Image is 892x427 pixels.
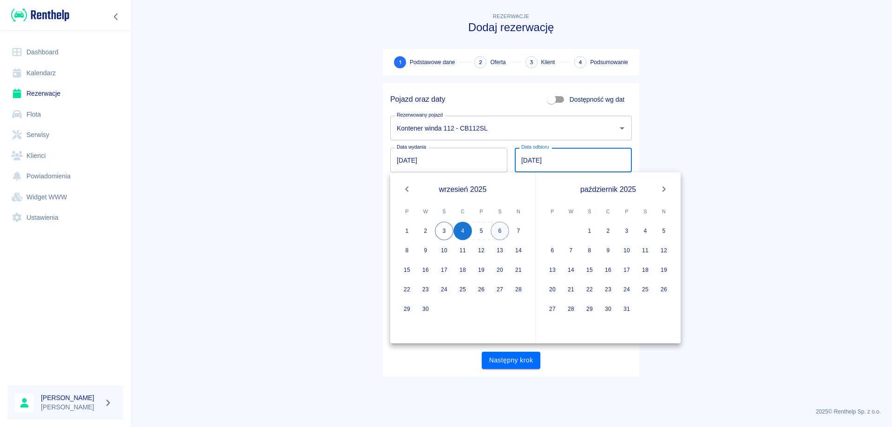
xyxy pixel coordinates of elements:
[7,187,123,208] a: Widget WWW
[617,300,636,318] button: 31
[543,280,562,299] button: 20
[599,280,617,299] button: 23
[7,42,123,63] a: Dashboard
[617,222,636,240] button: 3
[655,241,673,260] button: 12
[416,241,435,260] button: 9
[562,241,580,260] button: 7
[590,58,628,66] span: Podsumowanie
[416,280,435,299] button: 23
[390,148,507,172] input: DD.MM.YYYY
[521,144,549,151] label: Data odbioru
[7,125,123,145] a: Serwisy
[399,202,415,221] span: poniedziałek
[435,280,453,299] button: 24
[436,202,453,221] span: środa
[580,184,636,195] span: październik 2025
[398,241,416,260] button: 8
[7,166,123,187] a: Powiadomienia
[580,261,599,279] button: 15
[599,300,617,318] button: 30
[530,58,533,67] span: 3
[141,407,881,416] p: 2025 © Renthelp Sp. z o.o.
[7,63,123,84] a: Kalendarz
[398,180,416,198] button: Previous month
[509,261,528,279] button: 21
[599,222,617,240] button: 2
[599,241,617,260] button: 9
[453,280,472,299] button: 25
[491,261,509,279] button: 20
[637,202,654,221] span: sobota
[617,280,636,299] button: 24
[655,280,673,299] button: 26
[515,148,632,172] input: DD.MM.YYYY
[7,7,69,23] a: Renthelp logo
[479,58,482,67] span: 2
[399,58,401,67] span: 1
[580,300,599,318] button: 29
[543,300,562,318] button: 27
[439,184,487,195] span: wrzesień 2025
[490,58,505,66] span: Oferta
[435,241,453,260] button: 10
[580,280,599,299] button: 22
[491,280,509,299] button: 27
[599,261,617,279] button: 16
[543,261,562,279] button: 13
[109,11,123,23] button: Zwiń nawigację
[41,393,100,402] h6: [PERSON_NAME]
[41,402,100,412] p: [PERSON_NAME]
[453,261,472,279] button: 18
[509,280,528,299] button: 28
[580,241,599,260] button: 8
[563,202,579,221] span: wtorek
[509,241,528,260] button: 14
[581,202,598,221] span: środa
[417,202,434,221] span: wtorek
[570,95,624,105] span: Dostępność wg dat
[616,122,629,135] button: Otwórz
[435,222,453,240] button: 3
[482,352,541,369] button: Następny krok
[491,241,509,260] button: 13
[472,261,491,279] button: 19
[492,202,508,221] span: sobota
[454,202,471,221] span: czwartek
[543,241,562,260] button: 6
[11,7,69,23] img: Renthelp logo
[7,145,123,166] a: Klienci
[509,222,528,240] button: 7
[541,58,555,66] span: Klient
[578,58,582,67] span: 4
[636,261,655,279] button: 18
[383,21,639,34] h3: Dodaj rezerwację
[7,207,123,228] a: Ustawienia
[510,202,527,221] span: niedziela
[618,202,635,221] span: piątek
[397,144,426,151] label: Data wydania
[472,280,491,299] button: 26
[453,222,472,240] button: 4
[617,241,636,260] button: 10
[472,241,491,260] button: 12
[655,180,673,198] button: Next month
[473,202,490,221] span: piątek
[656,202,672,221] span: niedziela
[655,222,673,240] button: 5
[435,261,453,279] button: 17
[636,280,655,299] button: 25
[636,222,655,240] button: 4
[580,222,599,240] button: 1
[562,280,580,299] button: 21
[398,222,416,240] button: 1
[7,83,123,104] a: Rezerwacje
[655,261,673,279] button: 19
[562,261,580,279] button: 14
[453,241,472,260] button: 11
[544,202,561,221] span: poniedziałek
[617,261,636,279] button: 17
[416,222,435,240] button: 2
[491,222,509,240] button: 6
[398,300,416,318] button: 29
